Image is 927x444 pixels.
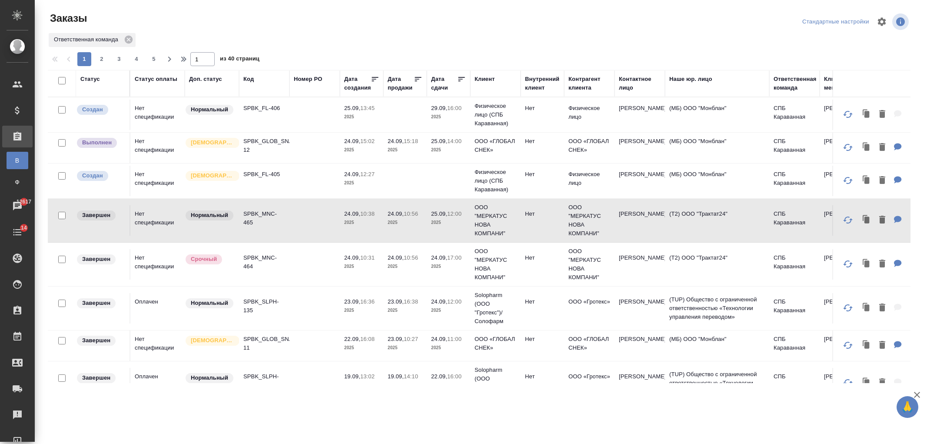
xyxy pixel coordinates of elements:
span: Заказы [48,11,87,25]
div: Выставляется автоматически при создании заказа [76,104,125,116]
div: Выставляется автоматически при создании заказа [76,170,125,182]
div: Ответственная команда [774,75,817,92]
p: Нет [525,254,560,262]
button: Удалить [875,337,890,354]
a: Ф [7,174,28,191]
p: SPBK_MNC-465 [243,210,285,227]
td: СПБ Караванная [769,205,820,236]
div: Клиент [475,75,495,83]
button: Удалить [875,299,890,317]
button: 3 [112,52,126,66]
p: ООО «Гротекс» [568,372,610,381]
div: Выставляется автоматически для первых 3 заказов нового контактного лица. Особое внимание [185,170,235,182]
span: Посмотреть информацию [892,13,910,30]
p: Создан [82,171,103,180]
span: 2 [95,55,109,63]
div: Номер PO [294,75,322,83]
span: В [11,156,24,165]
p: SPBK_MNC-464 [243,254,285,271]
p: Solopharm (ООО "Гротекс")/Солофарм [475,366,516,401]
span: 5 [147,55,161,63]
div: Дата продажи [388,75,414,92]
td: (Т2) ООО "Трактат24" [665,205,769,236]
p: [DEMOGRAPHIC_DATA] [191,138,234,147]
p: 2025 [388,344,422,352]
button: Удалить [875,374,890,392]
p: 2025 [431,146,466,154]
p: 11:00 [447,336,462,342]
td: (TUP) Общество с ограниченной ответственностью «Технологии управления переводом» [665,291,769,326]
td: (TUP) Общество с ограниченной ответственностью «Технологии управления переводом» [665,366,769,401]
p: 14:10 [404,373,418,380]
button: Клонировать [858,211,875,229]
p: 16:36 [360,298,375,305]
p: Срочный [191,255,217,264]
p: 24.09, [431,298,447,305]
p: [DEMOGRAPHIC_DATA] [191,171,234,180]
p: 22.09, [431,373,447,380]
td: СПБ Караванная [769,330,820,361]
span: 12617 [11,197,37,206]
p: SPBK_FL-406 [243,104,285,113]
p: 2025 [431,381,466,390]
div: Статус [80,75,100,83]
p: Нормальный [191,374,228,382]
div: Выставляется автоматически для первых 3 заказов нового контактного лица. Особое внимание [185,335,235,347]
div: Выставляется автоматически, если на указанный объем услуг необходимо больше времени в стандартном... [185,254,235,265]
p: 29.09, [431,105,447,111]
button: 4 [130,52,143,66]
p: ООО "МЕРКАТУС НОВА КОМПАНИ" [568,247,610,282]
p: ООО «ГЛОБАЛ СНЕК» [475,137,516,154]
div: Выставляет КМ при направлении счета или после выполнения всех работ/сдачи заказа клиенту. Окончат... [76,335,125,347]
td: Нет спецификации [130,133,185,163]
td: (МБ) ООО "Монблан" [665,100,769,130]
p: SPBK_GLOB_SNACK-11 [243,335,285,352]
button: Удалить [875,106,890,124]
p: 14:00 [447,138,462,144]
p: 16:08 [360,336,375,342]
div: split button [800,15,871,29]
div: Клиентские менеджеры [824,75,866,92]
p: Нормальный [191,299,228,307]
td: [PERSON_NAME] [820,368,870,398]
div: Выставляет ПМ после сдачи и проведения начислений. Последний этап для ПМа [76,137,125,149]
td: (Т2) ООО "Трактат24" [665,249,769,280]
p: 23.09, [388,298,404,305]
p: Завершен [82,211,110,220]
td: Нет спецификации [130,249,185,280]
div: Доп. статус [189,75,222,83]
td: Оплачен [130,293,185,324]
td: [PERSON_NAME] [820,166,870,196]
p: Нет [525,335,560,344]
p: 2025 [344,344,379,352]
p: Ответственная команда [54,35,121,44]
p: 24.09, [431,336,447,342]
p: 2025 [344,179,379,187]
button: Обновить [837,170,858,191]
p: ООО «ГЛОБАЛ СНЕК» [568,137,610,154]
p: 16:00 [447,105,462,111]
button: Удалить [875,172,890,190]
p: 24.09, [431,254,447,261]
p: 2025 [431,344,466,352]
a: 12617 [2,195,33,217]
p: 2025 [388,381,422,390]
p: 15:18 [404,138,418,144]
p: 22.09, [344,336,360,342]
p: 2025 [344,218,379,227]
p: 19.09, [388,373,404,380]
td: [PERSON_NAME] [615,249,665,280]
div: Выставляется автоматически для первых 3 заказов нового контактного лица. Особое внимание [185,137,235,149]
button: Обновить [837,137,858,158]
p: 2025 [388,146,422,154]
td: [PERSON_NAME] [820,330,870,361]
p: 24.09, [344,171,360,177]
p: 25.09, [431,210,447,217]
td: СПБ Караванная [769,249,820,280]
p: Завершен [82,299,110,307]
p: 10:38 [360,210,375,217]
p: Создан [82,105,103,114]
div: Статус по умолчанию для стандартных заказов [185,372,235,384]
button: Удалить [875,255,890,273]
td: СПБ Караванная [769,100,820,130]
